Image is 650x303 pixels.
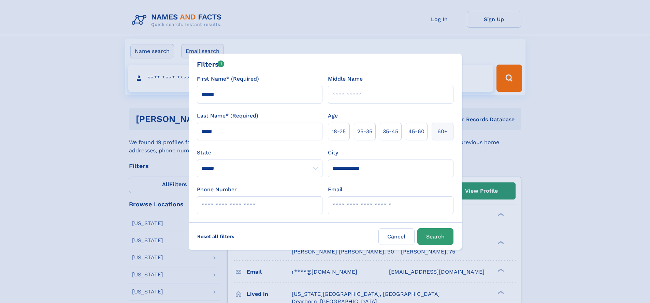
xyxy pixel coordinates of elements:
span: 25‑35 [357,127,372,136]
span: 18‑25 [332,127,346,136]
label: Reset all filters [193,228,239,245]
span: 60+ [437,127,448,136]
label: Phone Number [197,185,237,194]
label: First Name* (Required) [197,75,259,83]
div: Filters [197,59,225,69]
label: State [197,149,322,157]
label: Cancel [378,228,415,245]
label: Middle Name [328,75,363,83]
label: Age [328,112,338,120]
label: Email [328,185,343,194]
span: 45‑60 [408,127,424,136]
label: Last Name* (Required) [197,112,258,120]
span: 35‑45 [383,127,398,136]
button: Search [417,228,453,245]
label: City [328,149,338,157]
